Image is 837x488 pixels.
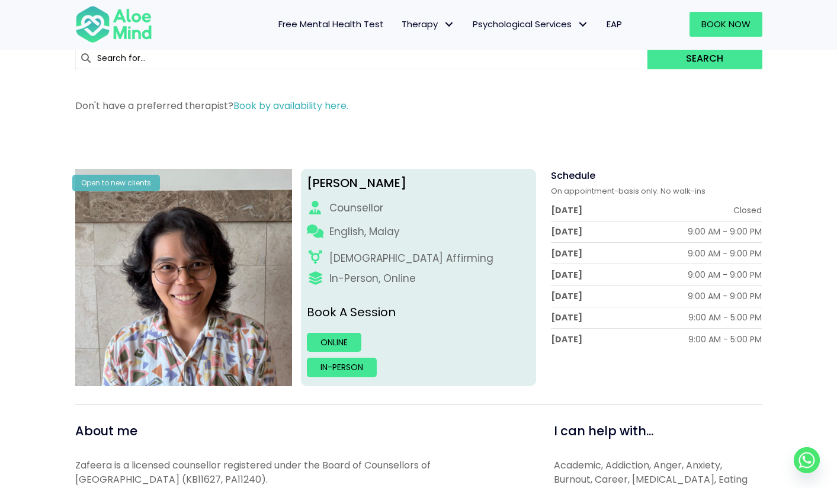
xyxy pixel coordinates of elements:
div: Closed [733,204,762,216]
div: Open to new clients [72,175,160,191]
a: Whatsapp [794,447,820,473]
div: [PERSON_NAME] [307,175,530,192]
span: EAP [607,18,622,30]
div: In-Person, Online [329,271,416,286]
p: Don't have a preferred therapist? [75,99,762,113]
p: Book A Session [307,304,530,321]
a: In-person [307,358,377,377]
span: Book Now [701,18,751,30]
img: Aloe mind Logo [75,5,152,44]
div: 9:00 AM - 9:00 PM [688,226,762,237]
div: 9:00 AM - 5:00 PM [688,333,762,345]
a: Book by availability here. [233,99,348,113]
img: zafeera counsellor [75,169,293,386]
div: 9:00 AM - 5:00 PM [688,312,762,323]
div: 9:00 AM - 9:00 PM [688,269,762,281]
div: [DATE] [551,204,582,216]
div: [DATE] [551,312,582,323]
span: On appointment-basis only. No walk-ins [551,185,705,197]
p: Zafeera is a licensed counsellor registered under the Board of Counsellors of [GEOGRAPHIC_DATA] (... [75,458,527,486]
a: Psychological ServicesPsychological Services: submenu [464,12,598,37]
a: TherapyTherapy: submenu [393,12,464,37]
span: Schedule [551,169,595,182]
input: Search for... [75,47,648,69]
a: Online [307,333,361,352]
div: 9:00 AM - 9:00 PM [688,248,762,259]
a: Free Mental Health Test [270,12,393,37]
div: Counsellor [329,201,383,216]
div: [DATE] [551,290,582,302]
div: 9:00 AM - 9:00 PM [688,290,762,302]
p: English, Malay [329,224,400,239]
a: Book Now [690,12,762,37]
span: Psychological Services [473,18,589,30]
div: [DATE] [551,226,582,237]
nav: Menu [168,12,631,37]
div: [DATE] [551,248,582,259]
span: About me [75,422,137,439]
span: Therapy [402,18,455,30]
div: [DATE] [551,269,582,281]
span: I can help with... [554,422,653,439]
a: EAP [598,12,631,37]
span: Psychological Services: submenu [575,16,592,33]
span: Therapy: submenu [441,16,458,33]
button: Search [647,47,762,69]
div: [DATE] [551,333,582,345]
div: [DEMOGRAPHIC_DATA] Affirming [329,251,493,266]
span: Free Mental Health Test [278,18,384,30]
